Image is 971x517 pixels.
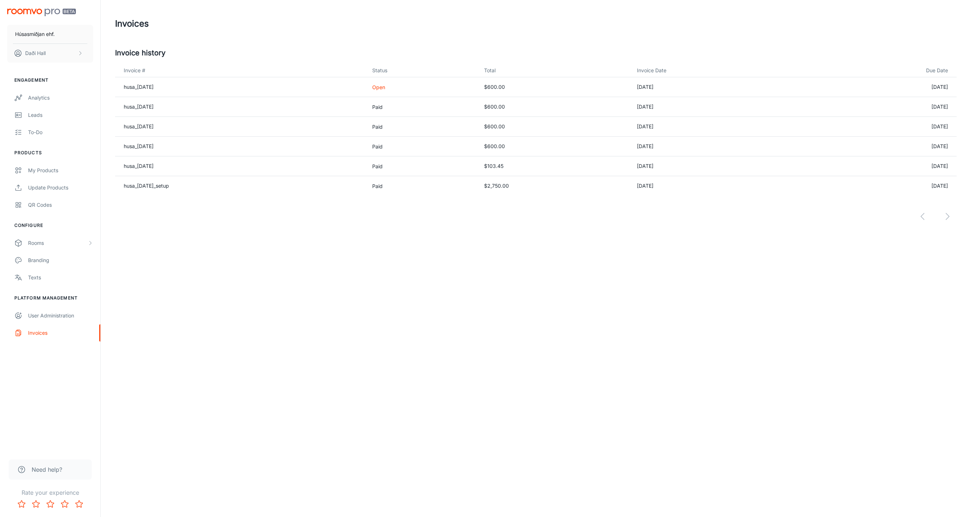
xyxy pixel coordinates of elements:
img: Roomvo PRO Beta [7,9,76,16]
button: Húsasmiðjan ehf. [7,25,93,44]
td: [DATE] [804,97,957,117]
td: [DATE] [804,137,957,156]
div: Rooms [28,239,87,247]
p: Húsasmiðjan ehf. [15,30,55,38]
td: [DATE] [631,97,804,117]
td: [DATE] [804,117,957,137]
td: [DATE] [804,176,957,196]
td: $600.00 [478,77,631,97]
td: $103.45 [478,156,631,176]
td: [DATE] [631,176,804,196]
td: $600.00 [478,117,631,137]
div: Analytics [28,94,93,102]
a: husa_[DATE] [124,104,154,110]
div: To-do [28,128,93,136]
a: husa_[DATE] [124,84,154,90]
td: $2,750.00 [478,176,631,196]
td: [DATE] [804,77,957,97]
td: [DATE] [631,77,804,97]
div: My Products [28,166,93,174]
th: Due Date [804,64,957,77]
p: Paid [372,123,473,131]
td: [DATE] [631,137,804,156]
a: husa_[DATE] [124,123,154,129]
td: [DATE] [631,117,804,137]
div: Update Products [28,184,93,192]
th: Invoice # [115,64,366,77]
a: husa_[DATE]_setup [124,183,169,189]
h1: Invoices [115,17,149,30]
div: Leads [28,111,93,119]
td: [DATE] [804,156,957,176]
button: Daði Hall [7,44,93,63]
p: Paid [372,143,473,150]
p: Paid [372,103,473,111]
th: Total [478,64,631,77]
td: [DATE] [631,156,804,176]
td: $600.00 [478,137,631,156]
p: Open [372,83,473,91]
p: Daði Hall [25,49,46,57]
p: Paid [372,182,473,190]
th: Invoice Date [631,64,804,77]
a: husa_[DATE] [124,163,154,169]
td: $600.00 [478,97,631,117]
p: Paid [372,163,473,170]
h5: Invoice history [115,47,957,58]
div: QR Codes [28,201,93,209]
th: Status [366,64,478,77]
a: husa_[DATE] [124,143,154,149]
